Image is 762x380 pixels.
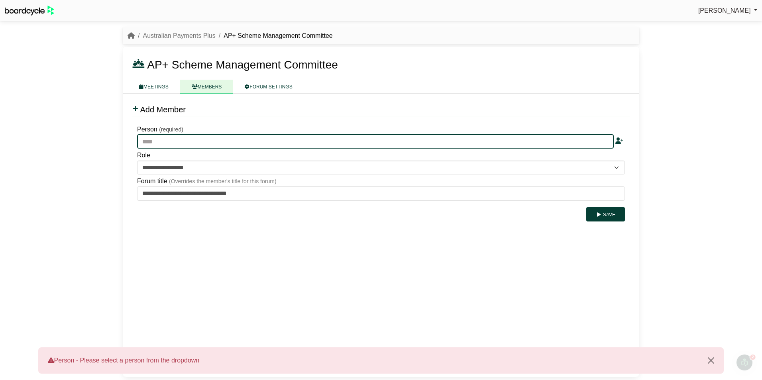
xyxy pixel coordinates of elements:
div: Person - Please select a person from the dropdown [38,347,724,374]
a: Australian Payments Plus [143,32,215,39]
img: BoardcycleBlackGreen-aaafeed430059cb809a45853b8cf6d952af9d84e6e89e1f1685b34bfd5cb7d64.svg [5,6,54,16]
a: MEETINGS [128,80,180,94]
button: Close [698,347,724,374]
button: Save [586,207,625,221]
label: Role [137,150,150,161]
small: (Overrides the member's title for this forum) [169,178,277,184]
iframe: Intercom live chat [735,353,754,372]
div: Add a new person [615,136,623,146]
small: (required) [159,126,183,133]
a: FORUM SETTINGS [233,80,304,94]
label: Person [137,124,157,135]
span: 2 [751,353,758,359]
span: [PERSON_NAME] [698,7,751,14]
span: Add Member [140,105,186,114]
nav: breadcrumb [128,31,333,41]
a: [PERSON_NAME] [698,6,757,16]
li: AP+ Scheme Management Committee [216,31,333,41]
a: MEMBERS [180,80,234,94]
label: Forum title [137,176,167,186]
span: AP+ Scheme Management Committee [147,59,338,71]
